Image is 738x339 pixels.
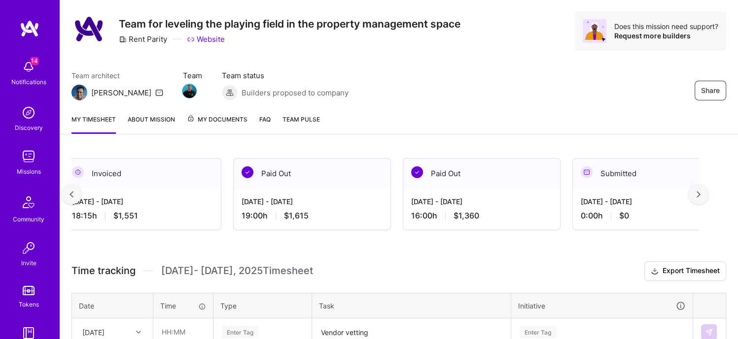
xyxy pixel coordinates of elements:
span: Team Pulse [282,116,320,123]
img: Team Member Avatar [182,84,197,98]
div: Request more builders [614,31,718,40]
img: Invoiced [72,166,84,178]
span: $1,551 [113,211,138,221]
a: Website [187,34,225,44]
div: 19:00 h [242,211,383,221]
img: Community [17,190,40,214]
div: [PERSON_NAME] [91,88,151,98]
i: icon Chevron [136,330,141,335]
th: Task [312,293,511,318]
span: Team [183,70,202,81]
span: Team status [222,70,349,81]
div: [DATE] [82,327,105,337]
div: 18:15 h [72,211,213,221]
div: Community [13,214,44,224]
div: Does this mission need support? [614,22,718,31]
img: Submit [705,328,713,336]
div: Missions [17,166,41,177]
div: Initiative [518,300,686,311]
i: icon CompanyGray [119,35,127,43]
div: Rent Parity [119,34,167,44]
img: Paid Out [411,166,423,178]
a: My Documents [187,114,247,134]
i: icon Download [651,266,659,277]
div: Paid Out [403,158,560,188]
div: [DATE] - [DATE] [411,196,552,207]
img: Avatar [583,19,606,43]
div: Invoiced [64,158,221,188]
a: FAQ [259,114,271,134]
span: $1,360 [454,211,479,221]
img: Team Architect [71,85,87,100]
img: Submitted [581,166,593,178]
img: bell [19,57,38,77]
img: Company Logo [71,11,107,47]
h3: Team for leveling the playing field in the property management space [119,18,460,30]
span: $0 [619,211,629,221]
div: Discovery [15,123,43,133]
div: Paid Out [234,158,390,188]
span: Builders proposed to company [242,88,349,98]
span: $1,615 [284,211,309,221]
i: icon Mail [155,89,163,96]
img: logo [20,20,39,37]
div: 0:00 h [581,211,722,221]
img: tokens [23,286,35,295]
img: Builders proposed to company [222,85,238,100]
span: [DATE] - [DATE] , 2025 Timesheet [161,265,313,277]
div: [DATE] - [DATE] [581,196,722,207]
div: Notifications [11,77,46,87]
span: Share [701,86,720,95]
a: Team Pulse [282,114,320,134]
th: Type [213,293,312,318]
img: Invite [19,238,38,258]
img: teamwork [19,147,38,166]
span: Team architect [71,70,163,81]
th: Date [72,293,153,318]
a: About Mission [128,114,175,134]
button: Share [695,81,726,100]
img: Paid Out [242,166,253,178]
span: 14 [31,57,38,65]
span: My Documents [187,114,247,125]
img: left [70,191,73,198]
div: [DATE] - [DATE] [72,196,213,207]
div: Invite [21,258,36,268]
span: Time tracking [71,265,136,277]
button: Export Timesheet [644,261,726,281]
div: Time [160,301,206,311]
div: Submitted [573,158,730,188]
a: My timesheet [71,114,116,134]
div: [DATE] - [DATE] [242,196,383,207]
div: Tokens [19,299,39,309]
a: Team Member Avatar [183,83,196,99]
img: right [697,191,701,198]
div: 16:00 h [411,211,552,221]
img: discovery [19,103,38,123]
